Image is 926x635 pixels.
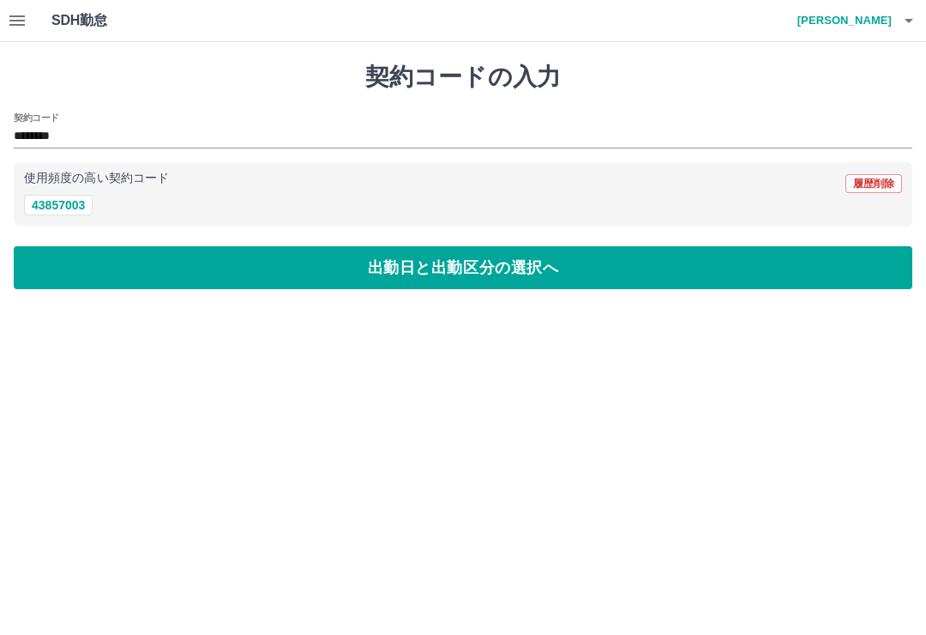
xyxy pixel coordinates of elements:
[14,111,59,124] h2: 契約コード
[14,63,912,92] h1: 契約コードの入力
[24,195,93,215] button: 43857003
[14,246,912,289] button: 出勤日と出勤区分の選択へ
[24,172,169,184] p: 使用頻度の高い契約コード
[845,174,902,193] button: 履歴削除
